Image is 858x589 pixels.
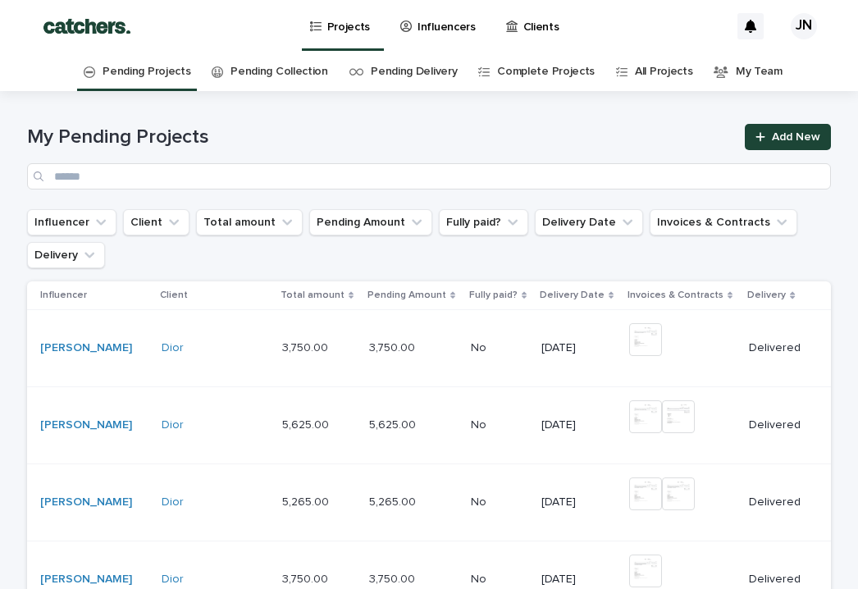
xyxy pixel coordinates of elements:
p: 3,750.00 [282,338,331,355]
button: Influencer [27,209,116,235]
p: Fully paid? [469,286,518,304]
a: Pending Delivery [371,53,457,91]
button: Pending Amount [309,209,432,235]
button: Delivery [27,242,105,268]
a: [PERSON_NAME] [40,573,132,587]
p: 5,265.00 [369,492,419,509]
tr: [PERSON_NAME] Dior 3,750.003,750.00 3,750.003,750.00 NoNo [DATE]Delivered [27,310,831,387]
tr: [PERSON_NAME] Dior 5,265.005,265.00 5,265.005,265.00 NoNo [DATE]Delivered [27,463,831,541]
button: Client [123,209,189,235]
p: 5,625.00 [282,415,332,432]
p: [DATE] [541,341,616,355]
a: All Projects [635,53,692,91]
p: Delivered [749,341,805,355]
a: Dior [162,341,184,355]
p: 5,265.00 [282,492,332,509]
a: My Team [736,53,783,91]
p: [DATE] [541,418,616,432]
p: Delivery [747,286,786,304]
h1: My Pending Projects [27,126,735,149]
button: Invoices & Contracts [650,209,797,235]
p: No [471,492,490,509]
p: Delivery Date [540,286,605,304]
p: 3,750.00 [369,569,418,587]
img: BTdGiKtkTjWbRbtFPD8W [33,10,141,43]
p: Pending Amount [367,286,446,304]
input: Search [27,163,831,189]
p: No [471,569,490,587]
p: Delivered [749,573,805,587]
a: Add New [745,124,831,150]
span: Add New [772,131,820,143]
p: Invoices & Contracts [628,286,723,304]
a: [PERSON_NAME] [40,495,132,509]
a: Dior [162,495,184,509]
button: Fully paid? [439,209,528,235]
p: [DATE] [541,573,616,587]
p: Total amount [281,286,345,304]
a: Pending Projects [103,53,190,91]
a: [PERSON_NAME] [40,418,132,432]
p: Client [160,286,188,304]
p: Delivered [749,495,805,509]
p: Influencer [40,286,87,304]
button: Total amount [196,209,303,235]
p: 3,750.00 [282,569,331,587]
a: Dior [162,573,184,587]
a: [PERSON_NAME] [40,341,132,355]
a: Complete Projects [497,53,595,91]
p: 5,625.00 [369,415,419,432]
p: Delivered [749,418,805,432]
a: Pending Collection [230,53,327,91]
tr: [PERSON_NAME] Dior 5,625.005,625.00 5,625.005,625.00 NoNo [DATE]Delivered [27,387,831,464]
p: 3,750.00 [369,338,418,355]
a: Dior [162,418,184,432]
div: JN [791,13,817,39]
p: No [471,415,490,432]
p: No [471,338,490,355]
p: [DATE] [541,495,616,509]
button: Delivery Date [535,209,643,235]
